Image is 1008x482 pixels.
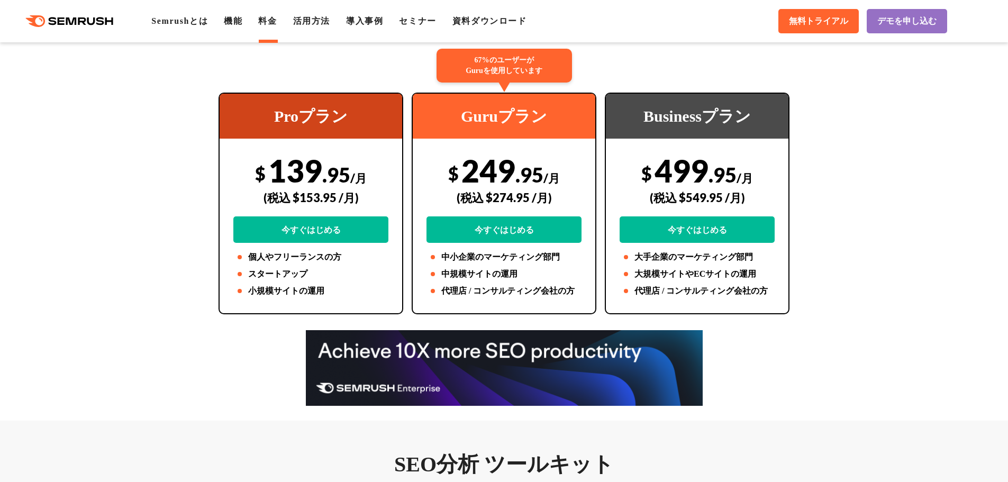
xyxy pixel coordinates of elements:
span: .95 [515,162,543,187]
li: 代理店 / コンサルティング会社の方 [426,285,582,297]
div: 139 [233,152,388,243]
li: 中小企業のマーケティング部門 [426,251,582,263]
li: 小規模サイトの運用 [233,285,388,297]
div: (税込 $549.95 /月) [620,179,775,216]
a: 無料トライアル [778,9,859,33]
div: Businessプラン [606,94,788,139]
a: 活用方法 [293,16,330,25]
a: セミナー [399,16,436,25]
span: $ [448,162,459,184]
span: $ [255,162,266,184]
a: デモを申し込む [867,9,947,33]
li: 代理店 / コンサルティング会社の方 [620,285,775,297]
h3: SEO分析 ツールキット [219,451,789,478]
li: 中規模サイトの運用 [426,268,582,280]
span: /月 [350,171,367,185]
a: 今すぐはじめる [620,216,775,243]
span: $ [641,162,652,184]
span: .95 [709,162,737,187]
div: 499 [620,152,775,243]
span: 無料トライアル [789,16,848,27]
span: デモを申し込む [877,16,937,27]
a: 料金 [258,16,277,25]
div: Proプラン [220,94,402,139]
a: 機能 [224,16,242,25]
div: (税込 $274.95 /月) [426,179,582,216]
a: Semrushとは [151,16,208,25]
div: Guruプラン [413,94,595,139]
a: 今すぐはじめる [233,216,388,243]
span: /月 [543,171,560,185]
div: 249 [426,152,582,243]
li: スタートアップ [233,268,388,280]
a: 今すぐはじめる [426,216,582,243]
a: 導入事例 [346,16,383,25]
span: /月 [737,171,753,185]
div: 67%のユーザーが Guruを使用しています [437,49,572,83]
a: 資料ダウンロード [452,16,527,25]
li: 個人やフリーランスの方 [233,251,388,263]
div: (税込 $153.95 /月) [233,179,388,216]
span: .95 [322,162,350,187]
li: 大規模サイトやECサイトの運用 [620,268,775,280]
li: 大手企業のマーケティング部門 [620,251,775,263]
